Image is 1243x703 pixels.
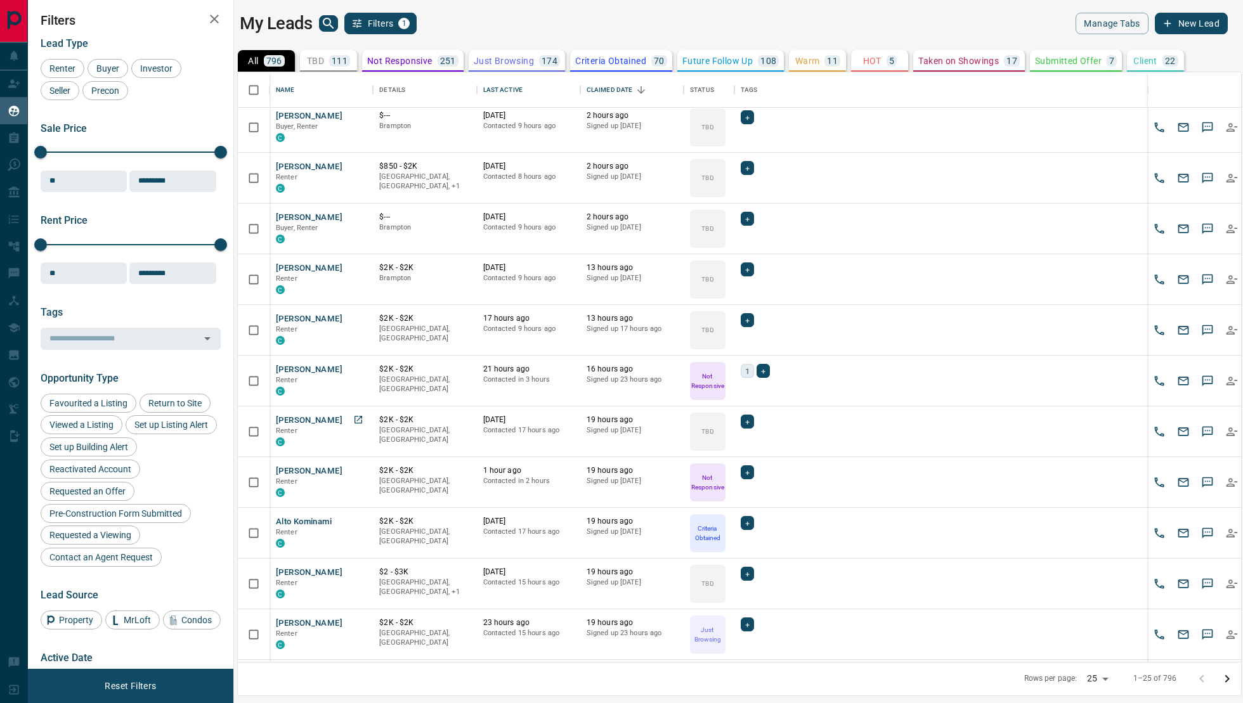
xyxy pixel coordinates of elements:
div: Name [276,72,295,108]
span: Set up Listing Alert [130,420,212,430]
div: Name [270,72,373,108]
button: Alto Kominami [276,516,332,528]
p: [DATE] [483,415,574,425]
div: Tags [741,72,758,108]
div: Details [379,72,405,108]
p: 19 hours ago [587,415,677,425]
p: [DATE] [483,567,574,577]
p: TBD [701,173,713,183]
div: + [741,567,754,581]
p: 17 hours ago [483,313,574,324]
p: [DATE] [483,516,574,527]
p: 22 [1165,56,1176,65]
button: Reallocate [1222,169,1241,188]
svg: Sms [1201,628,1214,641]
div: condos.ca [276,488,285,497]
p: Contacted in 2 hours [483,476,574,486]
button: Call [1150,321,1169,340]
svg: Reallocate [1225,527,1238,539]
span: 1 [745,364,750,377]
div: Property [41,610,102,629]
div: + [741,415,754,429]
svg: Reallocate [1225,375,1238,387]
p: Just Browsing [474,56,534,65]
p: Signed up [DATE] [587,527,677,537]
svg: Call [1153,425,1166,438]
p: Signed up [DATE] [587,273,677,283]
svg: Email [1177,425,1190,438]
span: Tags [41,306,63,318]
button: Email [1174,270,1193,289]
p: Client [1133,56,1157,65]
span: Buyer, Renter [276,224,318,232]
button: SMS [1198,321,1217,340]
div: Status [684,72,734,108]
div: Last Active [477,72,580,108]
button: Email [1174,371,1193,390]
span: Renter [276,579,297,587]
div: Claimed Date [587,72,633,108]
div: + [741,617,754,631]
p: 19 hours ago [587,567,677,577]
p: Toronto [379,172,470,191]
div: Buyer [88,59,128,78]
button: Email [1174,473,1193,492]
p: [GEOGRAPHIC_DATA], [GEOGRAPHIC_DATA] [379,375,470,394]
button: SMS [1198,422,1217,441]
button: SMS [1198,473,1217,492]
p: $--- [379,110,470,121]
div: Last Active [483,72,523,108]
svg: Sms [1201,172,1214,184]
p: TBD [307,56,324,65]
svg: Call [1153,476,1166,489]
p: Signed up [DATE] [587,476,677,486]
span: Set up Building Alert [45,442,133,452]
span: Viewed a Listing [45,420,118,430]
button: SMS [1198,169,1217,188]
p: [GEOGRAPHIC_DATA], [GEOGRAPHIC_DATA] [379,324,470,344]
button: Reallocate [1222,270,1241,289]
div: Condos [163,610,221,629]
p: [DATE] [483,110,574,121]
button: Reallocate [1222,219,1241,238]
svg: Sms [1201,577,1214,590]
span: + [745,567,750,580]
span: Buyer, Renter [276,122,318,131]
p: $2 - $3K [379,567,470,577]
span: Lead Source [41,589,98,601]
button: Go to next page [1214,666,1240,692]
svg: Email [1177,273,1190,286]
p: Contacted 9 hours ago [483,121,574,131]
button: SMS [1198,371,1217,390]
p: 13 hours ago [587,313,677,324]
button: [PERSON_NAME] [276,364,342,376]
svg: Call [1153,223,1166,235]
svg: Email [1177,375,1190,387]
button: SMS [1198,219,1217,238]
button: Reallocate [1222,371,1241,390]
span: + [745,466,750,479]
button: Email [1174,524,1193,543]
svg: Call [1153,273,1166,286]
p: [DATE] [483,212,574,223]
p: $2K - $2K [379,313,470,324]
button: SMS [1198,118,1217,137]
p: 251 [440,56,456,65]
p: TBD [701,427,713,436]
svg: Email [1177,324,1190,337]
svg: Call [1153,527,1166,539]
p: All [248,56,258,65]
span: Favourited a Listing [45,398,132,408]
span: Renter [276,477,297,486]
span: Buyer [92,63,124,74]
p: 2 hours ago [587,212,677,223]
button: [PERSON_NAME] [276,415,342,427]
p: Contacted in 3 hours [483,375,574,385]
span: + [745,111,750,124]
p: 13 hours ago [587,262,677,273]
button: Call [1150,219,1169,238]
p: TBD [701,122,713,132]
div: condos.ca [276,184,285,193]
h1: My Leads [240,13,313,34]
svg: Sms [1201,527,1214,539]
